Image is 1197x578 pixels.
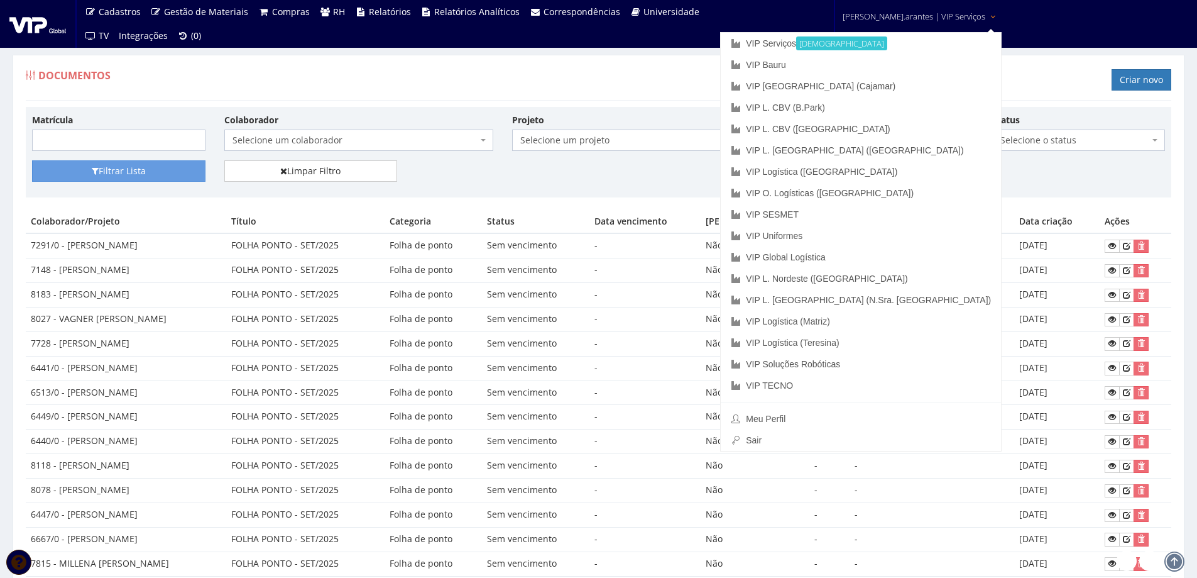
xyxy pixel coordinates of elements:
th: [PERSON_NAME] [701,210,809,233]
td: Não [701,527,809,552]
a: (0) [173,24,207,48]
span: Selecione um projeto [512,130,781,151]
td: [DATE] [1014,233,1100,258]
td: - [589,258,701,283]
td: - [809,503,850,527]
a: VIP Uniformes [721,225,1001,247]
span: (0) [191,30,201,42]
td: - [850,527,1014,552]
td: - [589,454,701,479]
td: [DATE] [1014,552,1100,576]
span: Selecione o status [1000,134,1150,147]
td: - [589,552,701,576]
span: Selecione um projeto [520,134,765,147]
span: Documentos [38,69,111,82]
td: [DATE] [1014,331,1100,356]
td: - [809,527,850,552]
a: VIP Logística ([GEOGRAPHIC_DATA]) [721,161,1001,182]
td: Sem vencimento [482,405,589,430]
span: [PERSON_NAME].arantes | VIP Serviços [843,10,985,23]
td: 6513/0 - [PERSON_NAME] [26,381,226,405]
td: Não [701,479,809,503]
th: Título [226,210,384,233]
td: Folha de ponto [385,552,483,576]
td: FOLHA PONTO - SET/2025 [226,258,384,283]
td: Sem vencimento [482,552,589,576]
td: 8118 - [PERSON_NAME] [26,454,226,479]
td: - [850,454,1014,479]
td: FOLHA PONTO - SET/2025 [226,430,384,454]
td: - [589,356,701,381]
small: [DEMOGRAPHIC_DATA] [796,36,887,50]
a: VIP Serviços[DEMOGRAPHIC_DATA] [721,33,1001,54]
a: Criar novo [1112,69,1171,91]
span: Cadastros [99,6,141,18]
td: Sem vencimento [482,258,589,283]
a: VIP L. CBV (B.Park) [721,97,1001,118]
td: Não [701,356,809,381]
a: Sair [721,430,1001,451]
td: Sem vencimento [482,503,589,527]
td: Folha de ponto [385,503,483,527]
td: Não [701,503,809,527]
td: - [850,552,1014,576]
td: Não [701,405,809,430]
td: - [589,331,701,356]
a: TV [80,24,114,48]
th: Data criação [1014,210,1100,233]
td: 8183 - [PERSON_NAME] [26,283,226,308]
td: Folha de ponto [385,283,483,308]
span: Relatórios [369,6,411,18]
td: FOLHA PONTO - SET/2025 [226,307,384,331]
td: 7815 - MILLENA [PERSON_NAME] [26,552,226,576]
a: VIP L. CBV ([GEOGRAPHIC_DATA]) [721,118,1001,140]
td: Sem vencimento [482,307,589,331]
td: Não [701,381,809,405]
button: Filtrar Lista [32,160,205,182]
td: [DATE] [1014,307,1100,331]
td: [DATE] [1014,454,1100,479]
td: Folha de ponto [385,381,483,405]
img: logo [9,14,66,33]
td: - [589,381,701,405]
td: Sem vencimento [482,381,589,405]
td: 7728 - [PERSON_NAME] [26,331,226,356]
td: - [589,233,701,258]
a: VIP O. Logísticas ([GEOGRAPHIC_DATA]) [721,182,1001,204]
label: Matrícula [32,114,73,126]
a: Integrações [114,24,173,48]
a: VIP Logística (Teresina) [721,332,1001,353]
td: Folha de ponto [385,405,483,430]
span: Compras [272,6,310,18]
td: 6667/0 - [PERSON_NAME] [26,527,226,552]
td: Folha de ponto [385,233,483,258]
td: - [809,454,850,479]
td: - [809,552,850,576]
a: VIP L. [GEOGRAPHIC_DATA] ([GEOGRAPHIC_DATA]) [721,140,1001,161]
td: - [589,479,701,503]
td: - [809,479,850,503]
td: Sem vencimento [482,233,589,258]
td: Não [701,552,809,576]
td: - [589,405,701,430]
span: Gestão de Materiais [164,6,248,18]
label: Status [992,114,1020,126]
td: [DATE] [1014,258,1100,283]
span: Selecione um colaborador [224,130,493,151]
a: Meu Perfil [721,408,1001,430]
td: - [850,503,1014,527]
td: FOLHA PONTO - SET/2025 [226,381,384,405]
td: FOLHA PONTO - SET/2025 [226,331,384,356]
th: Data vencimento [589,210,701,233]
th: Status [482,210,589,233]
a: VIP Soluções Robóticas [721,353,1001,375]
span: TV [99,30,109,42]
span: Universidade [643,6,699,18]
td: - [589,283,701,308]
td: Sem vencimento [482,331,589,356]
span: Integrações [119,30,168,42]
td: Folha de ponto [385,454,483,479]
td: Folha de ponto [385,307,483,331]
td: [DATE] [1014,381,1100,405]
td: 8078 - [PERSON_NAME] [26,479,226,503]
